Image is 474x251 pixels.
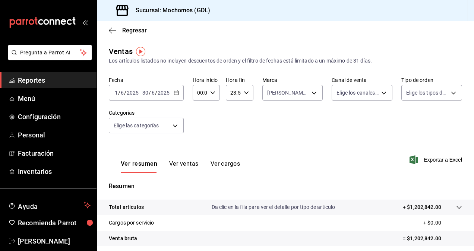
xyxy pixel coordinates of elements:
[126,90,139,96] input: ----
[114,90,118,96] input: --
[109,219,154,227] p: Cargos por servicio
[157,90,170,96] input: ----
[267,89,309,96] span: [PERSON_NAME] (GDL)
[423,219,462,227] p: + $0.00
[18,112,91,122] span: Configuración
[211,160,240,173] button: Ver cargos
[401,77,462,83] label: Tipo de orden
[149,90,151,96] span: /
[118,90,120,96] span: /
[114,122,159,129] span: Elige las categorías
[336,89,379,96] span: Elige los canales de venta
[20,49,80,57] span: Pregunta a Parrot AI
[332,77,392,83] label: Canal de venta
[136,47,145,56] img: Tooltip marker
[18,166,91,177] span: Inventarios
[18,201,81,210] span: Ayuda
[109,203,144,211] p: Total artículos
[212,203,335,211] p: Da clic en la fila para ver el detalle por tipo de artículo
[109,27,147,34] button: Regresar
[109,77,184,83] label: Fecha
[151,90,155,96] input: --
[109,57,462,65] div: Los artículos listados no incluyen descuentos de orden y el filtro de fechas está limitado a un m...
[122,27,147,34] span: Regresar
[124,90,126,96] span: /
[406,89,448,96] span: Elige los tipos de orden
[109,235,137,242] p: Venta bruta
[121,160,240,173] div: navigation tabs
[18,236,91,246] span: [PERSON_NAME]
[121,160,157,173] button: Ver resumen
[109,46,133,57] div: Ventas
[109,110,184,115] label: Categorías
[18,218,91,228] span: Recomienda Parrot
[8,45,92,60] button: Pregunta a Parrot AI
[193,77,220,83] label: Hora inicio
[18,93,91,104] span: Menú
[18,148,91,158] span: Facturación
[18,75,91,85] span: Reportes
[403,235,462,242] p: = $1,202,842.00
[142,90,149,96] input: --
[403,203,441,211] p: + $1,202,842.00
[109,182,462,191] p: Resumen
[169,160,199,173] button: Ver ventas
[262,77,323,83] label: Marca
[18,130,91,140] span: Personal
[226,77,253,83] label: Hora fin
[130,6,210,15] h3: Sucursal: Mochomos (GDL)
[5,54,92,62] a: Pregunta a Parrot AI
[155,90,157,96] span: /
[120,90,124,96] input: --
[411,155,462,164] button: Exportar a Excel
[82,19,88,25] button: open_drawer_menu
[140,90,141,96] span: -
